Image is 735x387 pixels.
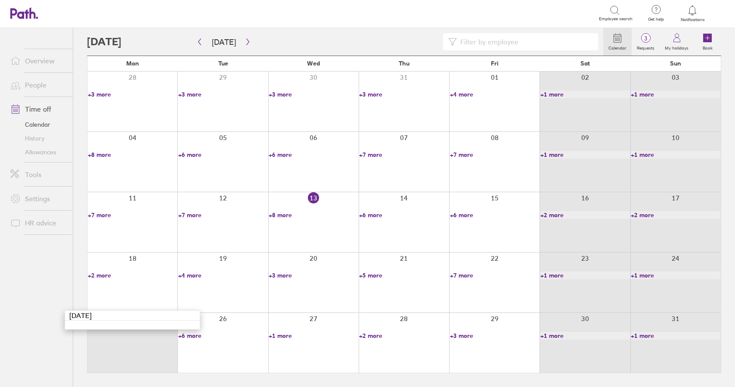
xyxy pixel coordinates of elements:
[540,332,630,340] a: +1 more
[632,28,660,56] a: 3Requests
[269,151,358,159] a: +6 more
[96,9,118,17] div: Search
[269,332,358,340] a: +1 more
[88,91,177,98] a: +3 more
[359,211,449,219] a: +6 more
[450,151,540,159] a: +7 more
[3,166,73,183] a: Tools
[631,332,720,340] a: +1 more
[3,76,73,94] a: People
[65,311,200,321] div: [DATE]
[679,17,707,22] span: Notifications
[3,118,73,131] a: Calendar
[603,43,632,51] label: Calendar
[3,52,73,69] a: Overview
[491,60,499,67] span: Fri
[269,211,358,219] a: +8 more
[205,35,243,49] button: [DATE]
[359,332,449,340] a: +2 more
[3,100,73,118] a: Time off
[457,34,593,50] input: Filter by employee
[450,91,540,98] a: +4 more
[3,145,73,159] a: Allowances
[670,60,681,67] span: Sun
[178,211,268,219] a: +7 more
[307,60,320,67] span: Wed
[632,43,660,51] label: Requests
[88,151,177,159] a: +8 more
[88,272,177,279] a: +2 more
[88,211,177,219] a: +7 more
[679,4,707,22] a: Notifications
[218,60,228,67] span: Tue
[359,272,449,279] a: +5 more
[450,332,540,340] a: +3 more
[3,190,73,207] a: Settings
[698,43,718,51] label: Book
[126,60,139,67] span: Mon
[631,151,720,159] a: +1 more
[178,272,268,279] a: +4 more
[632,35,660,42] span: 3
[660,43,694,51] label: My holidays
[178,151,268,159] a: +6 more
[540,211,630,219] a: +2 more
[269,272,358,279] a: +3 more
[540,272,630,279] a: +1 more
[631,272,720,279] a: +1 more
[694,28,721,56] a: Book
[399,60,409,67] span: Thu
[540,91,630,98] a: +1 more
[269,91,358,98] a: +3 more
[178,332,268,340] a: +6 more
[450,272,540,279] a: +7 more
[580,60,590,67] span: Sat
[3,131,73,145] a: History
[603,28,632,56] a: Calendar
[540,151,630,159] a: +1 more
[3,214,73,231] a: HR advice
[178,91,268,98] a: +3 more
[359,151,449,159] a: +7 more
[631,91,720,98] a: +1 more
[642,17,670,22] span: Get help
[599,16,633,22] span: Employee search
[359,91,449,98] a: +3 more
[660,28,694,56] a: My holidays
[631,211,720,219] a: +2 more
[450,211,540,219] a: +6 more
